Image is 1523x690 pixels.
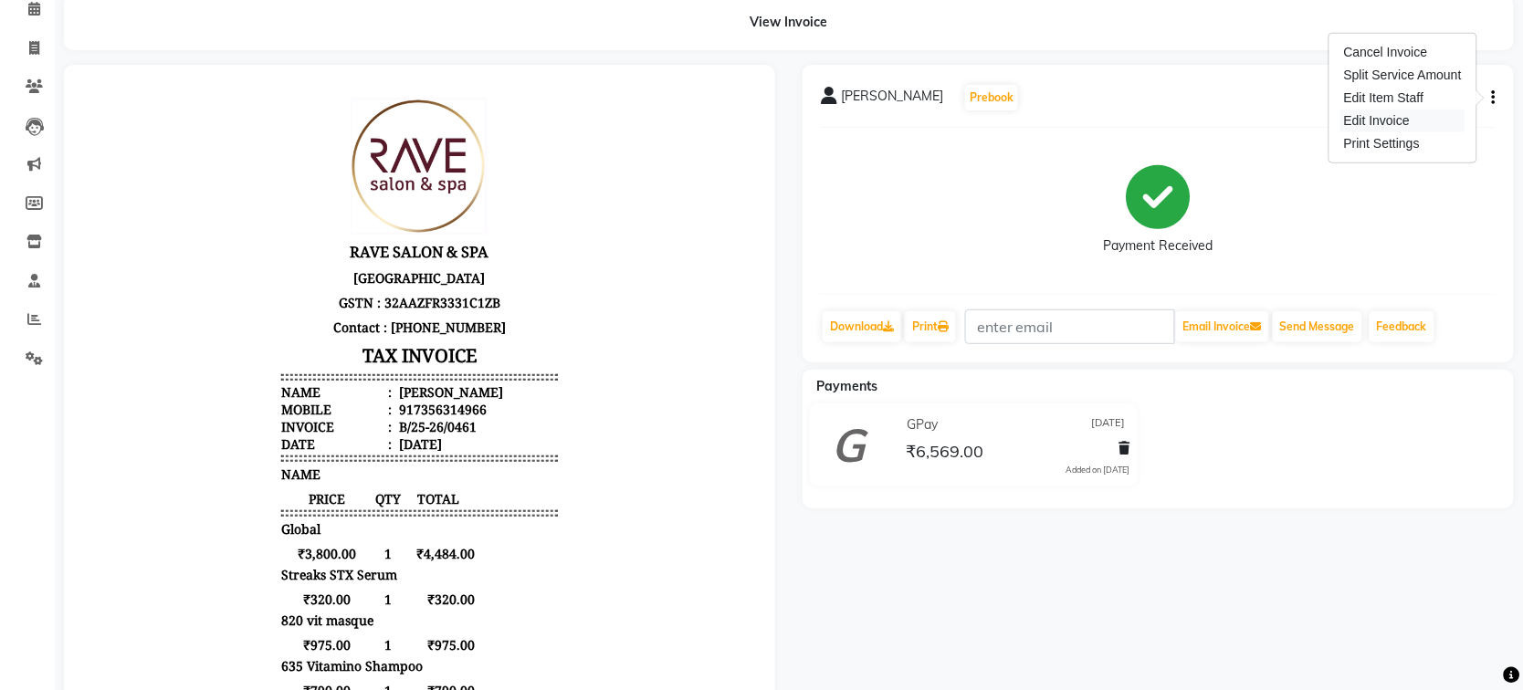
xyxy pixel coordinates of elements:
[313,352,360,370] div: [DATE]
[199,483,315,500] span: Streaks STX Serum
[823,311,901,342] a: Download
[199,599,290,616] span: ₹790.00
[320,599,393,616] span: ₹790.00
[199,352,310,370] div: Date
[236,667,253,684] span: 9%
[320,553,393,570] span: ₹975.00
[199,437,238,455] span: Global
[1340,87,1465,110] div: Edit Item Staff
[313,318,404,335] div: 917356314966
[199,553,290,570] span: ₹975.00
[306,335,310,352] span: :
[290,407,320,424] span: QTY
[313,335,394,352] div: B/25-26/0461
[965,309,1175,344] input: enter email
[199,256,475,288] h3: TAX INVOICE
[841,87,943,112] span: [PERSON_NAME]
[1104,237,1213,256] div: Payment Received
[1340,64,1465,87] div: Split Service Amount
[905,311,956,342] a: Print
[1340,132,1465,155] div: Print Settings
[313,300,421,318] div: [PERSON_NAME]
[1340,41,1465,64] div: Cancel Invoice
[1340,110,1465,132] div: Edit Invoice
[199,666,257,684] div: ( )
[907,415,938,434] span: GPay
[199,574,341,591] span: 635 Vitamino Shampoo
[199,528,291,546] span: 820 vit masque
[199,462,290,479] span: ₹3,800.00
[290,462,320,479] span: 1
[306,318,310,335] span: :
[199,318,310,335] div: Mobile
[306,352,310,370] span: :
[199,666,231,684] span: SGST
[816,378,877,394] span: Payments
[1273,311,1362,342] button: Send Message
[199,232,475,256] p: Contact : [PHONE_NUMBER]
[404,645,476,663] div: ₹5,566.95
[404,666,476,684] div: ₹342.00
[320,407,393,424] span: TOTAL
[268,15,405,152] img: file_1669818702373.jpg
[199,335,310,352] div: Invoice
[404,624,476,642] div: ₹5,885.00
[199,645,226,663] div: NET
[199,300,310,318] div: Name
[290,507,320,525] div: 1
[320,507,393,525] span: ₹320.00
[199,207,475,232] p: GSTN : 32AAZFR3331C1ZB
[290,553,320,570] div: 1
[320,462,393,479] span: ₹4,484.00
[1176,311,1269,342] button: Email Invoice
[306,300,310,318] span: :
[199,155,475,183] h3: RAVE SALON & SPA
[1066,464,1130,476] div: Added on [DATE]
[965,85,1018,110] button: Prebook
[199,407,290,424] span: PRICE
[199,382,238,400] span: NAME
[199,183,475,207] p: [GEOGRAPHIC_DATA]
[1092,415,1126,434] span: [DATE]
[290,599,320,616] div: 1
[199,624,266,642] div: SUBTOTAL
[1370,311,1434,342] a: Feedback
[906,441,983,466] span: ₹6,569.00
[199,507,290,525] span: ₹320.00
